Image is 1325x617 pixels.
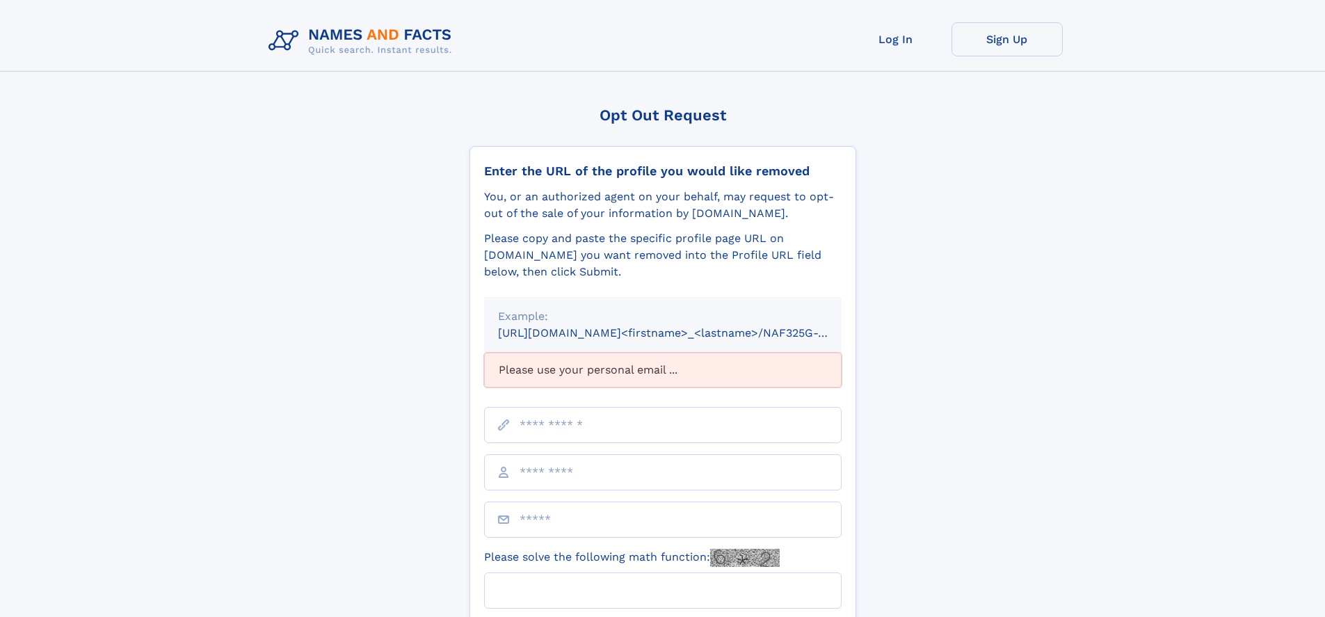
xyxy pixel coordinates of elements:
a: Sign Up [951,22,1063,56]
div: Please use your personal email ... [484,353,842,387]
div: Opt Out Request [469,106,856,124]
small: [URL][DOMAIN_NAME]<firstname>_<lastname>/NAF325G-xxxxxxxx [498,326,868,339]
div: You, or an authorized agent on your behalf, may request to opt-out of the sale of your informatio... [484,189,842,222]
div: Example: [498,308,828,325]
img: Logo Names and Facts [263,22,463,60]
div: Enter the URL of the profile you would like removed [484,163,842,179]
a: Log In [840,22,951,56]
label: Please solve the following math function: [484,549,780,567]
div: Please copy and paste the specific profile page URL on [DOMAIN_NAME] you want removed into the Pr... [484,230,842,280]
